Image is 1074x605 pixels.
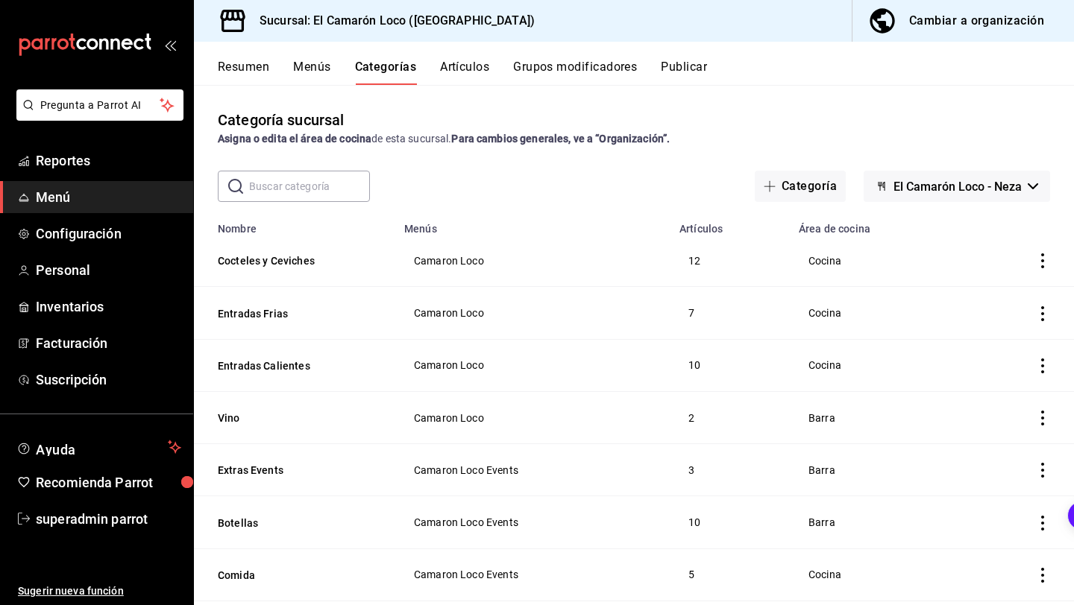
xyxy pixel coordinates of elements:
[218,516,367,530] button: Botellas
[1035,463,1050,478] button: actions
[395,214,671,235] th: Menús
[513,60,637,85] button: Grupos modificadores
[36,438,162,456] span: Ayuda
[671,339,790,391] td: 10
[661,60,707,85] button: Publicar
[894,180,1022,194] span: El Camarón Loco - Neza
[414,308,652,318] span: Camaron Loco
[36,187,181,207] span: Menú
[218,358,367,373] button: Entradas Calientes
[671,287,790,339] td: 7
[10,108,183,124] a: Pregunta a Parrot AI
[36,509,181,529] span: superadmin parrot
[1035,358,1050,373] button: actions
[808,517,945,528] span: Barra
[414,465,652,475] span: Camaron Loco Events
[671,214,790,235] th: Artículos
[808,308,945,318] span: Cocina
[36,297,181,317] span: Inventarios
[293,60,330,85] button: Menús
[755,171,846,202] button: Categoría
[218,568,367,583] button: Comida
[440,60,489,85] button: Artículos
[671,235,790,287] td: 12
[864,171,1050,202] button: El Camarón Loco - Neza
[790,214,964,235] th: Área de cocina
[808,465,945,475] span: Barra
[36,333,181,353] span: Facturación
[909,10,1044,31] div: Cambiar a organización
[808,256,945,266] span: Cocina
[671,391,790,443] td: 2
[414,413,652,423] span: Camaron Loco
[414,569,652,580] span: Camaron Loco Events
[218,253,367,268] button: Cocteles y Ceviches
[355,60,417,85] button: Categorías
[218,306,367,321] button: Entradas Frias
[414,256,652,266] span: Camaron Loco
[808,569,945,580] span: Cocina
[36,151,181,171] span: Reportes
[1035,516,1050,530] button: actions
[248,12,535,30] h3: Sucursal: El Camarón Loco ([GEOGRAPHIC_DATA])
[808,360,945,370] span: Cocina
[218,109,344,131] div: Categoría sucursal
[218,131,1050,147] div: de esta sucursal.
[1035,411,1050,425] button: actions
[218,60,1074,85] div: navigation tabs
[671,444,790,496] td: 3
[218,133,371,145] strong: Asigna o edita el área de cocina
[218,463,367,478] button: Extras Events
[36,472,181,492] span: Recomienda Parrot
[1035,306,1050,321] button: actions
[671,496,790,548] td: 10
[671,548,790,601] td: 5
[16,89,183,121] button: Pregunta a Parrot AI
[414,517,652,528] span: Camaron Loco Events
[36,224,181,244] span: Configuración
[18,583,181,599] span: Sugerir nueva función
[218,60,269,85] button: Resumen
[194,214,395,235] th: Nombre
[164,39,176,51] button: open_drawer_menu
[414,360,652,370] span: Camaron Loco
[36,370,181,390] span: Suscripción
[249,171,370,201] input: Buscar categoría
[40,98,160,113] span: Pregunta a Parrot AI
[218,411,367,425] button: Vino
[808,413,945,423] span: Barra
[36,260,181,280] span: Personal
[451,133,670,145] strong: Para cambios generales, ve a “Organización”.
[1035,253,1050,268] button: actions
[1035,568,1050,583] button: actions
